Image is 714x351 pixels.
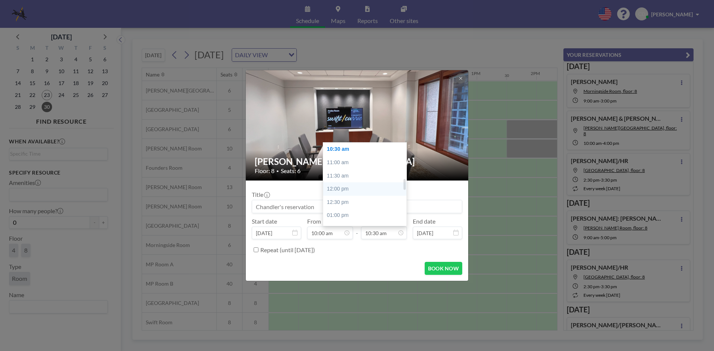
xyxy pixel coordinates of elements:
[425,262,462,275] button: BOOK NOW
[255,156,460,167] h2: [PERSON_NAME][GEOGRAPHIC_DATA]
[323,182,410,196] div: 12:00 pm
[323,209,410,222] div: 01:00 pm
[255,167,274,175] span: Floor: 8
[413,218,435,225] label: End date
[323,222,410,235] div: 01:30 pm
[281,167,300,175] span: Seats: 6
[246,42,469,209] img: 537.png
[323,169,410,183] div: 11:30 am
[323,143,410,156] div: 10:30 am
[307,218,321,225] label: From
[323,156,410,169] div: 11:00 am
[252,191,269,198] label: Title
[276,168,279,174] span: •
[356,220,358,237] span: -
[260,246,315,254] label: Repeat (until [DATE])
[252,218,277,225] label: Start date
[252,200,462,213] input: Chandler's reservation
[323,196,410,209] div: 12:30 pm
